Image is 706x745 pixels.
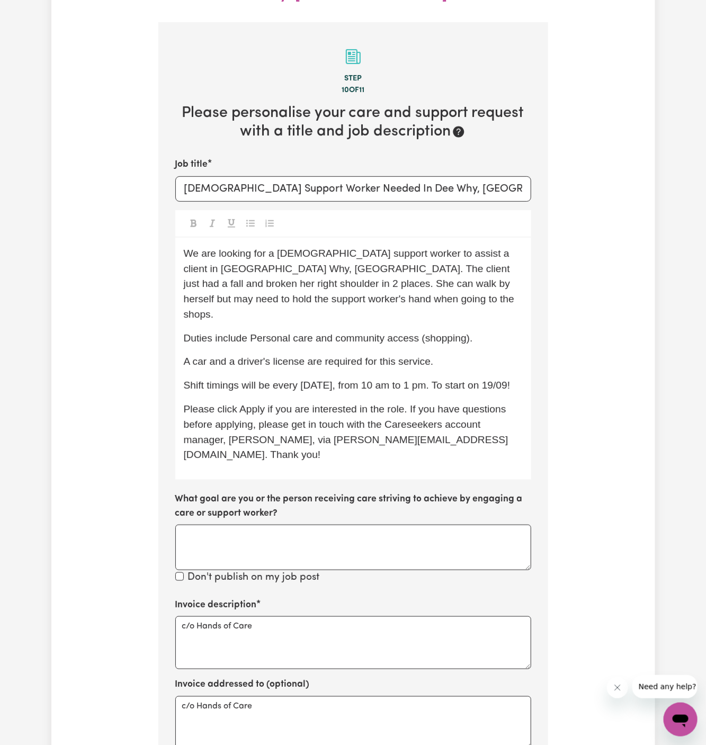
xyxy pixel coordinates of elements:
h2: Please personalise your care and support request with a title and job description [175,104,531,141]
div: Step [175,73,531,85]
label: Invoice addressed to (optional) [175,678,310,692]
span: We are looking for a [DEMOGRAPHIC_DATA] support worker to assist a client in [GEOGRAPHIC_DATA] Wh... [184,248,517,320]
label: Don't publish on my job post [188,570,320,586]
textarea: c/o Hands of Care [175,616,531,669]
button: Toggle undefined [224,217,239,230]
div: 10 of 11 [175,85,531,96]
iframe: Button to launch messaging window [664,703,698,737]
span: Duties include Personal care and community access (shopping). [184,333,473,344]
input: e.g. Care worker needed in North Sydney for aged care [175,176,531,202]
span: A car and a driver's license are required for this service. [184,356,434,367]
label: Invoice description [175,598,257,612]
label: Job title [175,158,208,172]
button: Toggle undefined [262,217,277,230]
span: Please click Apply if you are interested in the role. If you have questions before applying, plea... [184,403,509,460]
iframe: Message from company [632,675,698,698]
span: Shift timings will be every [DATE], from 10 am to 1 pm. To start on 19/09! [184,380,511,391]
iframe: Close message [607,677,628,698]
button: Toggle undefined [186,217,201,230]
button: Toggle undefined [205,217,220,230]
label: What goal are you or the person receiving care striving to achieve by engaging a care or support ... [175,492,531,520]
button: Toggle undefined [243,217,258,230]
